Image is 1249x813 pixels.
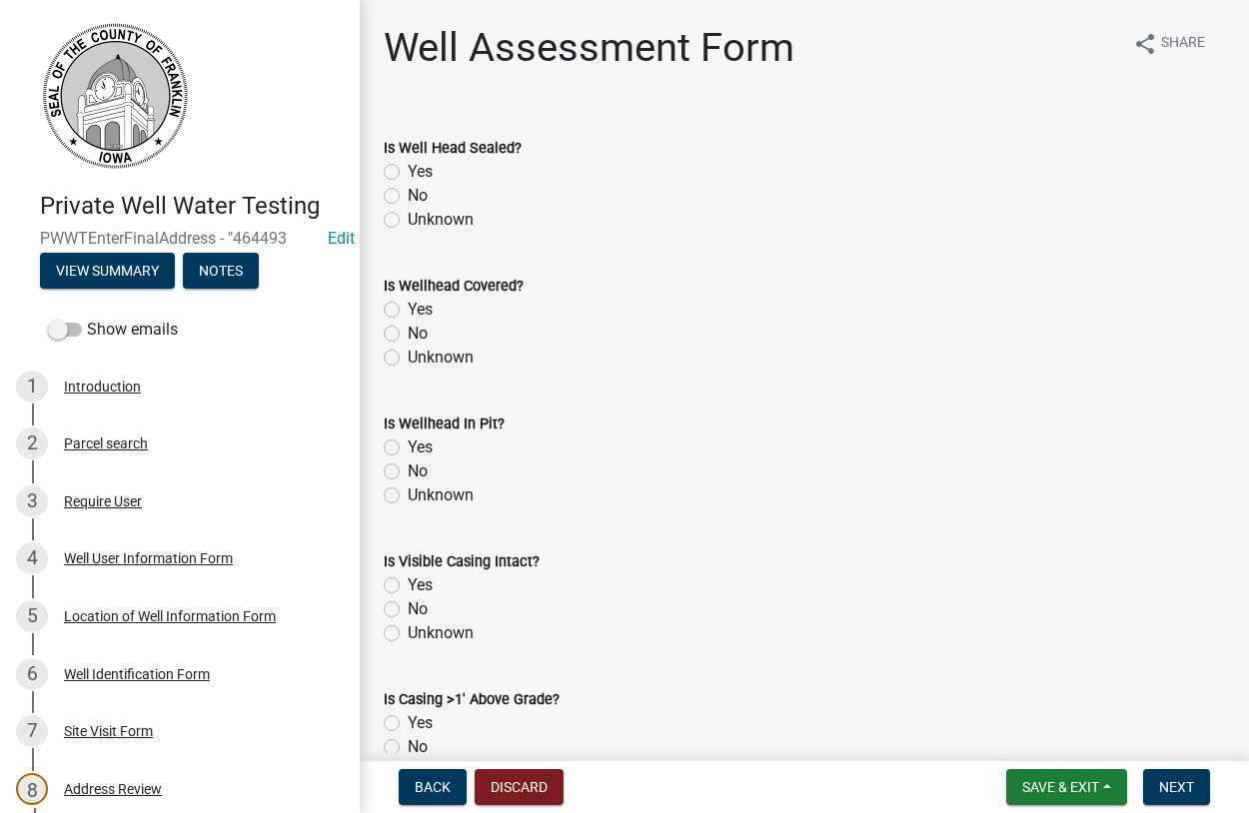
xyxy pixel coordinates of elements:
[16,371,48,403] div: 1
[1143,769,1210,805] button: Next
[408,322,428,346] label: No
[1022,779,1099,795] span: Save & Exit
[1159,779,1194,795] span: Next
[384,417,505,431] label: Is Wellhead In Pit?
[408,435,433,459] label: Yes
[40,264,175,280] wm-modal-confirm: Summary
[408,459,428,483] label: No
[183,253,259,289] button: Notes
[328,229,355,248] a: Edit
[48,318,178,342] label: Show emails
[408,346,474,370] label: Unknown
[408,483,474,507] label: Unknown
[408,184,428,208] label: No
[16,658,48,690] div: 6
[384,24,794,72] h1: Well Assessment Form
[384,142,522,156] label: Is Well Head Sealed?
[408,573,433,597] label: Yes
[64,667,210,681] div: Well Identification Form
[64,782,162,796] div: Address Review
[16,427,48,459] div: 2
[40,192,344,221] h4: Private Well Water Testing
[40,21,190,171] img: Franklin County, Iowa
[1006,769,1127,805] button: Save & Exit
[328,229,355,248] wm-modal-confirm: Edit Application Number
[384,693,560,707] label: Is Casing >1' Above Grade?
[64,436,148,450] div: Parcel search
[40,253,175,289] button: View Summary
[16,773,48,805] div: 8
[64,724,153,738] div: Site Visit Form
[16,485,48,517] div: 3
[408,621,474,645] label: Unknown
[64,551,233,565] div: Well User Information Form
[408,711,433,735] label: Yes
[16,600,48,632] div: 5
[16,715,48,747] div: 7
[64,609,276,623] div: Location of Well Information Form
[475,769,564,805] button: Discard
[408,160,433,184] label: Yes
[408,298,433,322] label: Yes
[64,380,141,394] div: Introduction
[40,229,320,248] span: PWWTEnterFinalAddress - "464493
[1133,32,1157,56] i: share
[415,779,451,795] span: Back
[384,280,524,294] label: Is Wellhead Covered?
[408,735,428,759] label: No
[64,494,142,508] div: Require User
[1117,24,1221,63] button: shareShare
[384,555,540,569] label: Is Visible Casing Intact?
[408,597,428,621] label: No
[16,542,48,574] div: 4
[408,208,474,232] label: Unknown
[1161,32,1205,56] span: Share
[183,264,259,280] wm-modal-confirm: Notes
[399,769,467,805] button: Back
